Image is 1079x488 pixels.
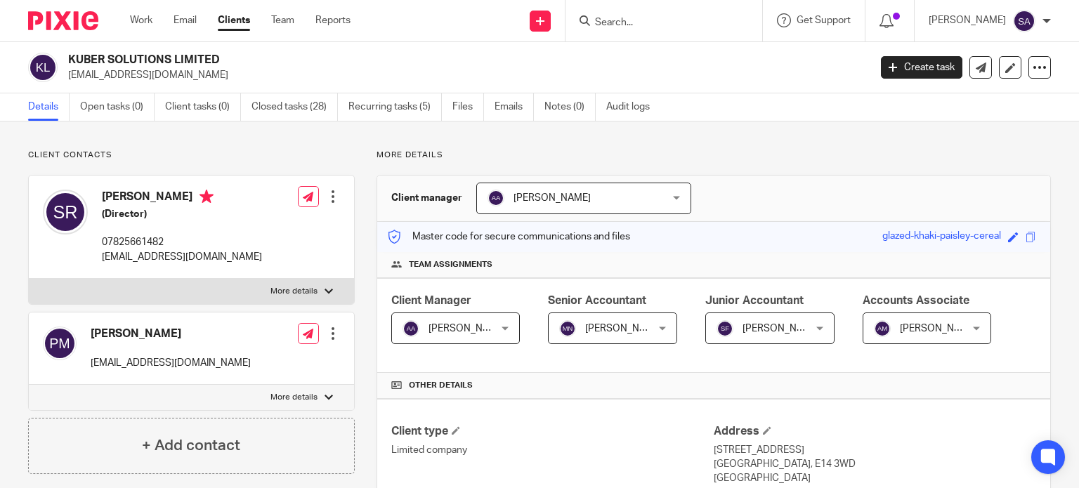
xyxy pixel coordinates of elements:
a: Closed tasks (28) [251,93,338,121]
input: Search [594,17,720,29]
p: More details [270,392,318,403]
a: Recurring tasks (5) [348,93,442,121]
h4: [PERSON_NAME] [102,190,262,207]
img: svg%3E [488,190,504,206]
h3: Client manager [391,191,462,205]
p: Limited company [391,443,714,457]
h4: + Add contact [142,435,240,456]
i: Primary [200,190,214,204]
span: Client Manager [391,295,471,306]
a: Create task [881,56,962,79]
img: svg%3E [43,327,77,360]
p: Client contacts [28,150,355,161]
a: Email [174,13,197,27]
a: Open tasks (0) [80,93,155,121]
img: svg%3E [43,190,88,235]
span: Team assignments [409,259,492,270]
p: 07825661482 [102,235,262,249]
a: Clients [218,13,250,27]
img: Pixie [28,11,98,30]
a: Details [28,93,70,121]
span: [PERSON_NAME] [585,324,662,334]
img: svg%3E [28,53,58,82]
p: [GEOGRAPHIC_DATA] [714,471,1036,485]
a: Notes (0) [544,93,596,121]
img: svg%3E [874,320,891,337]
h4: Address [714,424,1036,439]
a: Files [452,93,484,121]
a: Client tasks (0) [165,93,241,121]
img: svg%3E [1013,10,1035,32]
p: [STREET_ADDRESS] [714,443,1036,457]
p: [GEOGRAPHIC_DATA], E14 3WD [714,457,1036,471]
span: Other details [409,380,473,391]
span: [PERSON_NAME] [743,324,820,334]
div: glazed-khaki-paisley-cereal [882,229,1001,245]
p: More details [270,286,318,297]
p: [EMAIL_ADDRESS][DOMAIN_NAME] [68,68,860,82]
a: Audit logs [606,93,660,121]
span: Accounts Associate [863,295,969,306]
span: Junior Accountant [705,295,804,306]
h4: [PERSON_NAME] [91,327,251,341]
p: More details [377,150,1051,161]
img: svg%3E [559,320,576,337]
h4: Client type [391,424,714,439]
img: svg%3E [717,320,733,337]
a: Reports [315,13,351,27]
a: Work [130,13,152,27]
img: svg%3E [403,320,419,337]
a: Team [271,13,294,27]
span: [PERSON_NAME] [900,324,977,334]
p: [EMAIL_ADDRESS][DOMAIN_NAME] [102,250,262,264]
p: [PERSON_NAME] [929,13,1006,27]
span: [PERSON_NAME] [429,324,506,334]
h2: KUBER SOLUTIONS LIMITED [68,53,702,67]
span: Get Support [797,15,851,25]
span: [PERSON_NAME] [514,193,591,203]
a: Emails [495,93,534,121]
p: [EMAIL_ADDRESS][DOMAIN_NAME] [91,356,251,370]
span: Senior Accountant [548,295,646,306]
p: Master code for secure communications and files [388,230,630,244]
h5: (Director) [102,207,262,221]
